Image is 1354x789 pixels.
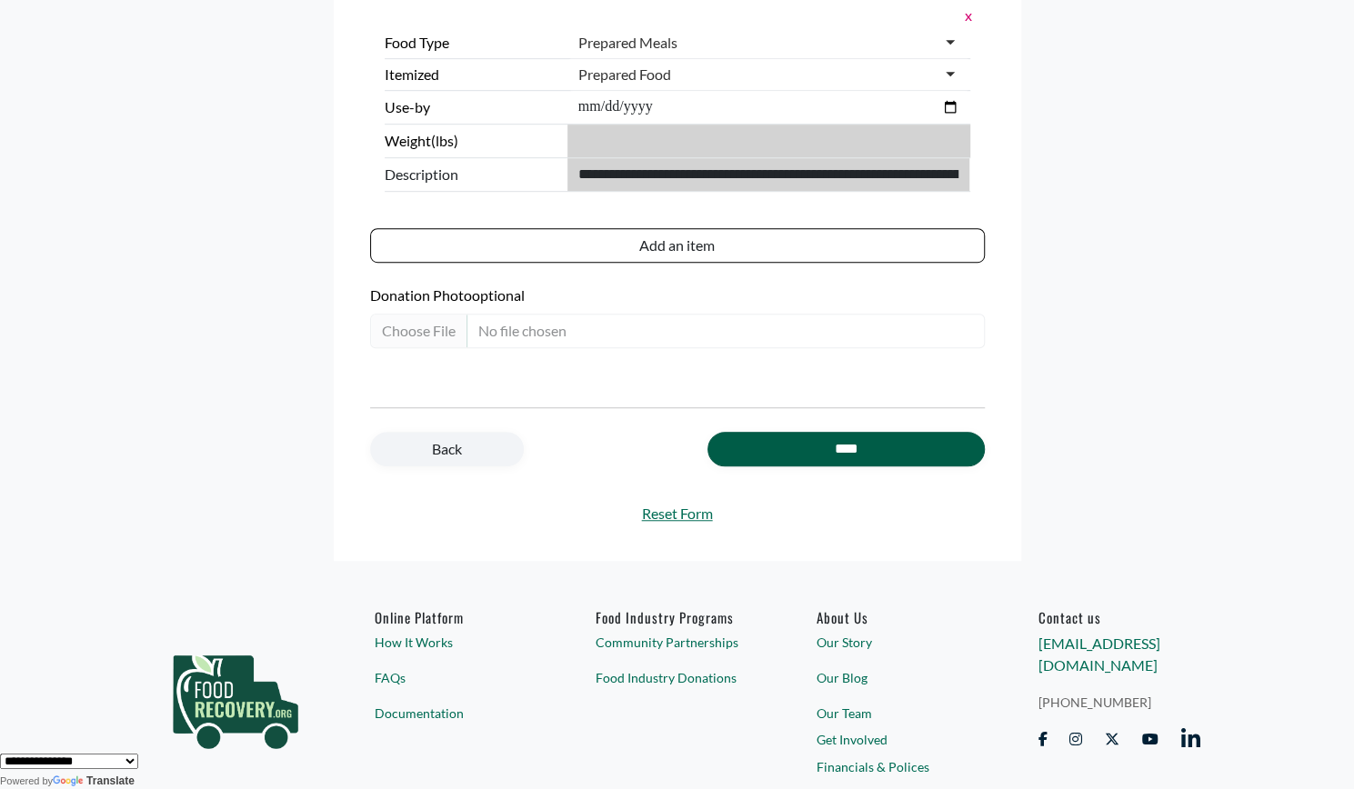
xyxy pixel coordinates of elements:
a: FAQs [375,668,537,687]
a: Community Partnerships [596,633,758,652]
h6: Online Platform [375,609,537,625]
a: Reset Form [370,503,985,524]
span: (lbs) [431,132,458,149]
a: Documentation [375,704,537,723]
a: Our Story [817,633,979,652]
label: Donation Photo [370,285,985,306]
a: Get Involved [817,730,979,749]
label: Food Type [385,32,560,54]
button: Add an item [370,228,985,263]
h6: Food Industry Programs [596,609,758,625]
button: x [959,4,970,27]
a: Our Team [817,704,979,723]
label: Itemized [385,64,560,85]
a: Back [370,432,524,466]
a: Translate [53,774,135,787]
span: optional [472,286,525,304]
label: Use-by [385,96,560,118]
a: How It Works [375,633,537,652]
a: [EMAIL_ADDRESS][DOMAIN_NAME] [1038,634,1159,674]
label: Weight [385,130,560,152]
h6: Contact us [1038,609,1200,625]
a: About Us [817,609,979,625]
span: Description [385,164,560,185]
div: Prepared Meals [578,34,677,52]
a: Food Industry Donations [596,668,758,687]
a: [PHONE_NUMBER] [1038,693,1200,712]
a: Our Blog [817,668,979,687]
img: food_recovery_green_logo-76242d7a27de7ed26b67be613a865d9c9037ba317089b267e0515145e5e51427.png [154,609,317,782]
div: Prepared Food [578,65,671,84]
img: Google Translate [53,775,86,788]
